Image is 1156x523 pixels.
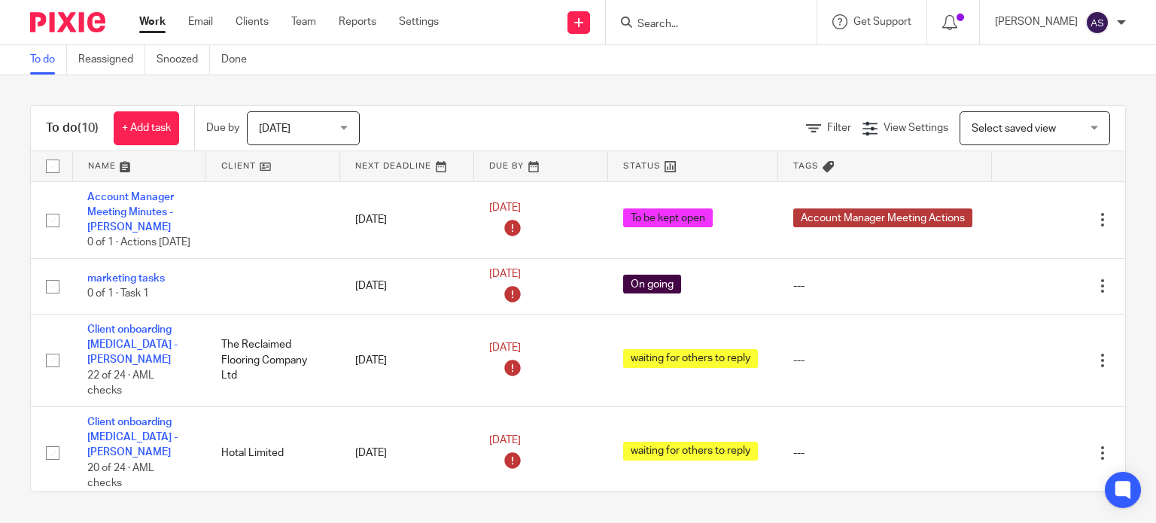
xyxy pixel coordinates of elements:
span: 22 of 24 · AML checks [87,370,154,397]
a: Reports [339,14,376,29]
span: View Settings [884,123,948,133]
span: Account Manager Meeting Actions [793,208,972,227]
span: Filter [827,123,851,133]
td: [DATE] [340,406,474,499]
td: Hotal Limited [206,406,340,499]
a: To do [30,45,67,74]
span: 20 of 24 · AML checks [87,463,154,489]
a: marketing tasks [87,273,165,284]
p: Due by [206,120,239,135]
td: The Reclaimed Flooring Company Ltd [206,314,340,406]
span: Select saved view [972,123,1056,134]
span: Tags [793,162,819,170]
td: [DATE] [340,181,474,259]
input: Search [636,18,771,32]
span: On going [623,275,681,293]
span: 0 of 1 · Actions [DATE] [87,238,190,248]
a: Clients [236,14,269,29]
a: Snoozed [157,45,210,74]
a: Team [291,14,316,29]
span: To be kept open [623,208,713,227]
a: Done [221,45,258,74]
a: Client onboarding [MEDICAL_DATA] - [PERSON_NAME] [87,324,178,366]
p: [PERSON_NAME] [995,14,1078,29]
a: Account Manager Meeting Minutes - [PERSON_NAME] [87,192,174,233]
span: waiting for others to reply [623,442,758,461]
div: --- [793,445,977,461]
a: Client onboarding [MEDICAL_DATA] - [PERSON_NAME] [87,417,178,458]
span: [DATE] [489,202,521,213]
a: Work [139,14,166,29]
span: (10) [78,122,99,134]
span: Get Support [853,17,911,27]
a: Settings [399,14,439,29]
div: --- [793,353,977,368]
span: [DATE] [489,343,521,354]
img: Pixie [30,12,105,32]
img: svg%3E [1085,11,1109,35]
span: [DATE] [489,269,521,279]
h1: To do [46,120,99,136]
td: [DATE] [340,314,474,406]
span: waiting for others to reply [623,349,758,368]
span: 0 of 1 · Task 1 [87,288,149,299]
span: [DATE] [489,436,521,446]
a: Reassigned [78,45,145,74]
div: --- [793,278,977,293]
a: + Add task [114,111,179,145]
td: [DATE] [340,259,474,315]
span: [DATE] [259,123,291,134]
a: Email [188,14,213,29]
